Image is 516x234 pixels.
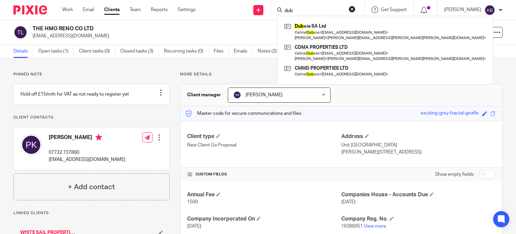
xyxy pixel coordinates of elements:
[246,93,283,97] span: [PERSON_NAME]
[341,191,496,198] h4: Companies House - Accounts Due
[234,45,253,58] a: Emails
[187,215,341,223] h4: Company Incorporated On
[13,115,170,120] p: Client contacts
[62,6,73,13] a: Work
[33,33,411,39] p: [EMAIL_ADDRESS][DOMAIN_NAME]
[341,215,496,223] h4: Company Reg. No.
[187,172,341,177] h4: CUSTOM FIELDS
[233,91,241,99] img: svg%3E
[178,6,196,13] a: Settings
[187,224,201,229] span: [DATE]
[13,210,170,216] p: Linked clients
[187,133,341,140] h4: Client type
[364,224,386,229] a: View more
[444,6,481,13] p: [PERSON_NAME]
[435,171,474,178] label: Show empty fields
[341,224,363,229] span: 16386951
[49,134,125,142] h4: [PERSON_NAME]
[214,45,229,58] a: Files
[13,72,170,77] p: Pinned note
[95,134,102,141] i: Primary
[130,6,141,13] a: Team
[185,110,301,117] p: Master code for secure communications and files
[180,72,503,77] p: More details
[83,6,94,13] a: Email
[341,133,496,140] h4: Address
[341,149,496,156] p: [PERSON_NAME][STREET_ADDRESS]
[284,8,344,14] input: Search
[49,156,125,163] p: [EMAIL_ADDRESS][DOMAIN_NAME]
[38,45,74,58] a: Open tasks (1)
[13,5,47,14] img: Pixie
[349,6,355,12] button: Clear
[120,45,159,58] a: Closed tasks (3)
[164,45,209,58] a: Recurring tasks (0)
[187,142,341,148] p: New Client Go Proposal
[20,134,42,156] img: svg%3E
[341,142,496,148] p: Unit [GEOGRAPHIC_DATA]
[68,182,115,192] h4: + Add contact
[79,45,115,58] a: Client tasks (0)
[258,45,282,58] a: Notes (2)
[187,92,221,98] h3: Client manager
[187,191,341,198] h4: Annual Fee
[381,7,407,12] span: Get Support
[151,6,168,13] a: Reports
[13,45,33,58] a: Details
[187,200,198,204] span: 1500
[341,200,355,204] span: [DATE]
[13,25,28,39] img: svg%3E
[421,110,479,118] div: exciting-grey-fractal-giraffe
[49,149,125,156] p: 07732 737860
[33,25,336,32] h2: THE HMO RENO CO LTD
[104,6,120,13] a: Clients
[484,5,495,15] img: svg%3E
